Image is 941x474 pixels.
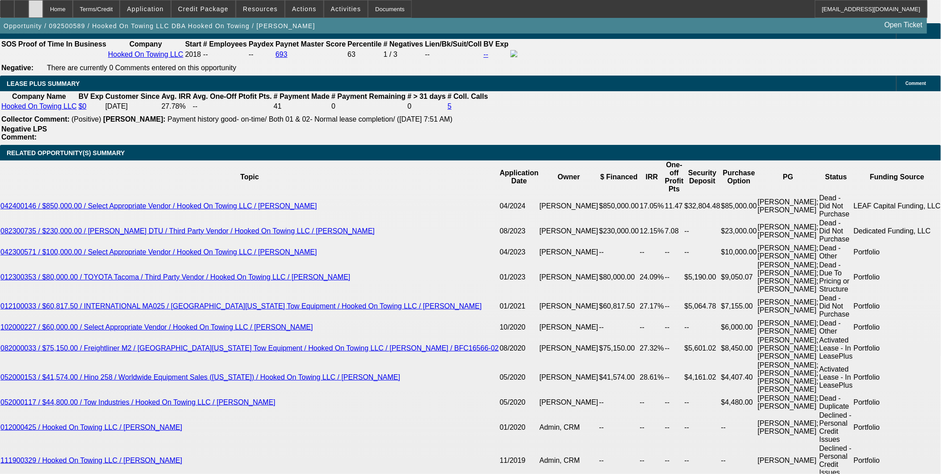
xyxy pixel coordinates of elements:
td: $5,190.00 [684,261,721,294]
td: Declined - Personal Credit Issues [819,411,853,444]
td: -- [684,411,721,444]
b: [PERSON_NAME]: [103,115,166,123]
span: Payment history good- on-time/ Both 01 & 02- Normal lease completion/ ([DATE] 7:51 AM) [167,115,452,123]
b: Negative LPS Comment: [1,125,47,141]
a: $0 [79,102,87,110]
td: [PERSON_NAME] [539,294,599,319]
a: 111900329 / Hooked On Towing LLC / [PERSON_NAME] [0,457,182,464]
td: 11.47 [665,194,684,219]
button: Actions [285,0,323,17]
th: Security Deposit [684,161,721,194]
th: One-off Profit Pts [665,161,684,194]
a: 042400146 / $850,000.00 / Select Appropriate Vendor / Hooked On Towing LLC / [PERSON_NAME] [0,202,317,210]
td: $7,155.00 [721,294,757,319]
td: Admin, CRM [539,411,599,444]
span: Credit Package [178,5,229,13]
b: Negative: [1,64,33,72]
td: $4,407.40 [721,361,757,394]
td: [PERSON_NAME] [539,361,599,394]
td: -- [599,244,640,261]
td: -- [684,244,721,261]
td: -- [640,411,665,444]
td: [PERSON_NAME]; [PERSON_NAME] [757,411,819,444]
td: -- [248,50,274,59]
td: $41,574.00 [599,361,640,394]
td: -- [684,219,721,244]
span: Application [127,5,163,13]
td: [PERSON_NAME]; [PERSON_NAME]; [PERSON_NAME]; [PERSON_NAME] [757,261,819,294]
td: 2018 [185,50,202,59]
b: Avg. One-Off Ptofit Pts. [193,93,272,100]
td: 08/2023 [499,219,539,244]
a: 042300571 / $100,000.00 / Select Appropriate Vendor / Hooked On Towing LLC / [PERSON_NAME] [0,248,317,256]
b: Customer Since [105,93,160,100]
td: Dead - Other [819,319,853,336]
th: IRR [640,161,665,194]
td: $4,161.02 [684,361,721,394]
td: 7.08 [665,219,684,244]
td: [PERSON_NAME] [539,261,599,294]
td: $6,000.00 [721,319,757,336]
td: $8,450.00 [721,336,757,361]
th: Owner [539,161,599,194]
b: Paydex [249,40,274,48]
td: [PERSON_NAME]; [PERSON_NAME] [757,294,819,319]
b: Company Name [12,93,66,100]
td: $10,000.00 [721,244,757,261]
b: Collector Comment: [1,115,70,123]
b: Avg. IRR [162,93,191,100]
td: $850,000.00 [599,194,640,219]
td: 04/2023 [499,244,539,261]
b: BV Exp [79,93,104,100]
td: [PERSON_NAME]; [PERSON_NAME] [757,319,819,336]
td: $32,804.48 [684,194,721,219]
b: Paynet Master Score [276,40,346,48]
td: 01/2021 [499,294,539,319]
td: [PERSON_NAME] [539,394,599,411]
b: Start [185,40,201,48]
th: Purchase Option [721,161,757,194]
td: 04/2024 [499,194,539,219]
th: Application Date [499,161,539,194]
td: $9,050.07 [721,261,757,294]
th: Status [819,161,853,194]
td: 27.17% [640,294,665,319]
a: 012100033 / $60,817.50 / INTERNATIONAL MA025 / [GEOGRAPHIC_DATA][US_STATE] Tow Equipment / Hooked... [0,302,482,310]
td: 24.09% [640,261,665,294]
td: -- [665,261,684,294]
td: [DATE] [105,102,160,111]
td: -- [665,411,684,444]
th: SOS [1,40,17,49]
td: 0 [331,102,406,111]
td: Dead - Did Not Purchase [819,219,853,244]
td: [PERSON_NAME] [539,336,599,361]
a: 052000117 / $44,800.00 / Tow Industries / Hooked On Towing LLC / [PERSON_NAME] [0,398,276,406]
b: # Negatives [384,40,423,48]
a: -- [484,51,489,58]
td: -- [665,319,684,336]
td: 08/2020 [499,336,539,361]
td: $5,064.78 [684,294,721,319]
a: Hooked On Towing LLC [108,51,184,58]
td: [PERSON_NAME] [539,319,599,336]
b: Company [130,40,162,48]
td: 27.78% [161,102,192,111]
td: 17.05% [640,194,665,219]
a: 5 [447,102,452,110]
td: 10/2020 [499,319,539,336]
td: 12.15% [640,219,665,244]
td: Dead - Did Not Purchase [819,194,853,219]
td: -- [665,361,684,394]
button: Activities [324,0,368,17]
td: -- [599,319,640,336]
td: [PERSON_NAME] [539,194,599,219]
td: -- [192,102,272,111]
a: 082300735 / $230,000.00 / [PERSON_NAME] DTU / Third Party Vendor / Hooked On Towing LLC / [PERSON... [0,227,375,235]
td: 01/2020 [499,411,539,444]
b: Percentile [347,40,381,48]
td: -- [665,394,684,411]
a: 082000033 / $75,150.00 / Freightliner M2 / [GEOGRAPHIC_DATA][US_STATE] Tow Equipment / Hooked On ... [0,344,499,352]
td: 27.32% [640,336,665,361]
td: Dead - Due To Pricing or Structure [819,261,853,294]
td: 05/2020 [499,394,539,411]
